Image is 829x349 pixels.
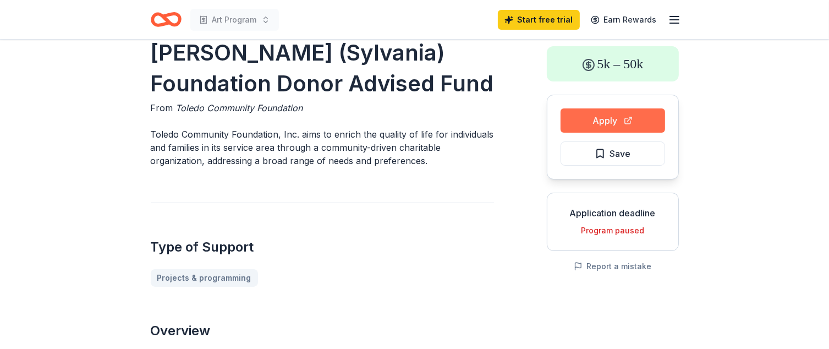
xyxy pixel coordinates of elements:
span: Toledo Community Foundation [176,102,303,113]
h2: Overview [151,322,494,340]
a: Home [151,7,182,32]
div: From [151,101,494,114]
div: 5k – 50k [547,46,679,81]
button: Apply [561,108,665,133]
div: Application deadline [556,206,669,220]
a: Earn Rewards [584,10,663,30]
a: Start free trial [498,10,580,30]
a: Projects & programming [151,269,258,287]
span: Art Program [212,13,257,26]
span: Save [610,146,631,161]
button: Art Program [190,9,279,31]
button: Save [561,141,665,166]
h2: Type of Support [151,238,494,256]
h1: The Sisters of St. [PERSON_NAME] (Sylvania) Foundation Donor Advised Fund [151,7,494,99]
div: Program paused [556,224,669,237]
p: Toledo Community Foundation, Inc. aims to enrich the quality of life for individuals and families... [151,128,494,167]
button: Report a mistake [574,260,652,273]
